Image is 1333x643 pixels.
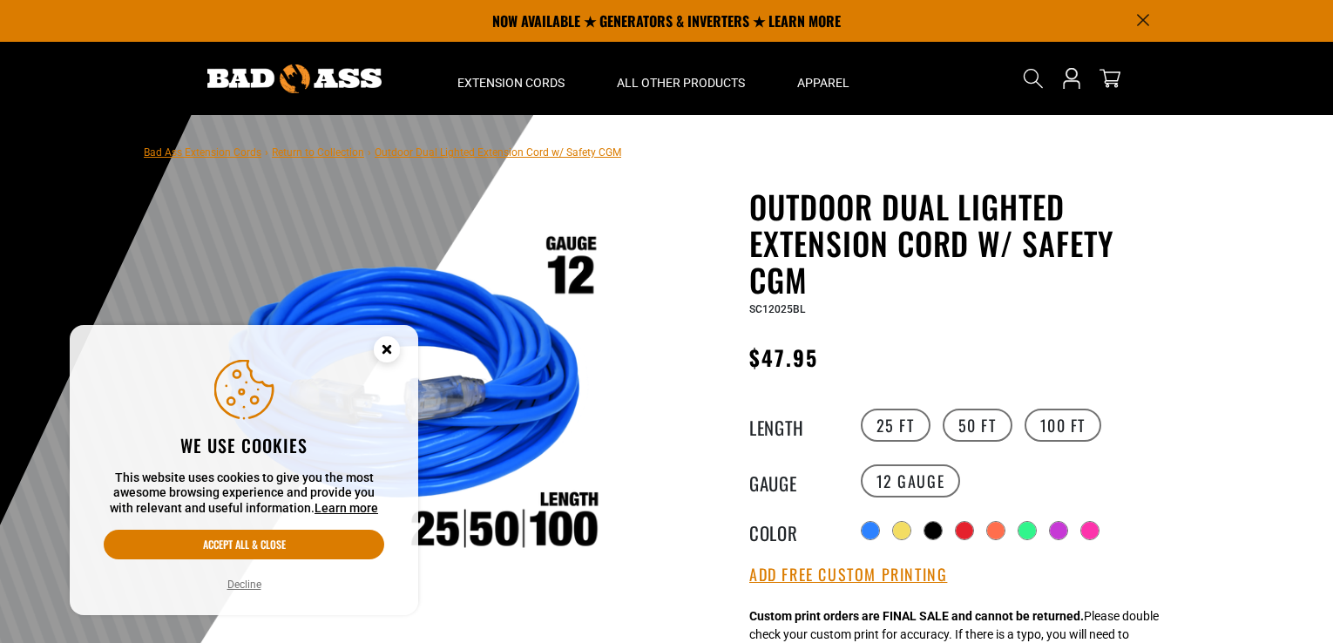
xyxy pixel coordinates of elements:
[104,530,384,559] button: Accept all & close
[272,146,364,159] a: Return to Collection
[368,146,371,159] span: ›
[749,519,836,542] legend: Color
[749,303,805,315] span: SC12025BL
[104,470,384,517] p: This website uses cookies to give you the most awesome browsing experience and provide you with r...
[749,188,1176,298] h1: Outdoor Dual Lighted Extension Cord w/ Safety CGM
[70,325,418,616] aside: Cookie Consent
[1025,409,1102,442] label: 100 FT
[591,42,771,115] summary: All Other Products
[749,470,836,492] legend: Gauge
[861,409,930,442] label: 25 FT
[144,141,621,162] nav: breadcrumbs
[144,146,261,159] a: Bad Ass Extension Cords
[457,75,565,91] span: Extension Cords
[375,146,621,159] span: Outdoor Dual Lighted Extension Cord w/ Safety CGM
[315,501,378,515] a: Learn more
[861,464,961,497] label: 12 Gauge
[431,42,591,115] summary: Extension Cords
[617,75,745,91] span: All Other Products
[797,75,849,91] span: Apparel
[749,609,1084,623] strong: Custom print orders are FINAL SALE and cannot be returned.
[749,342,818,373] span: $47.95
[265,146,268,159] span: ›
[104,434,384,457] h2: We use cookies
[749,414,836,437] legend: Length
[943,409,1012,442] label: 50 FT
[1019,64,1047,92] summary: Search
[771,42,876,115] summary: Apparel
[222,576,267,593] button: Decline
[207,64,382,93] img: Bad Ass Extension Cords
[749,565,947,585] button: Add Free Custom Printing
